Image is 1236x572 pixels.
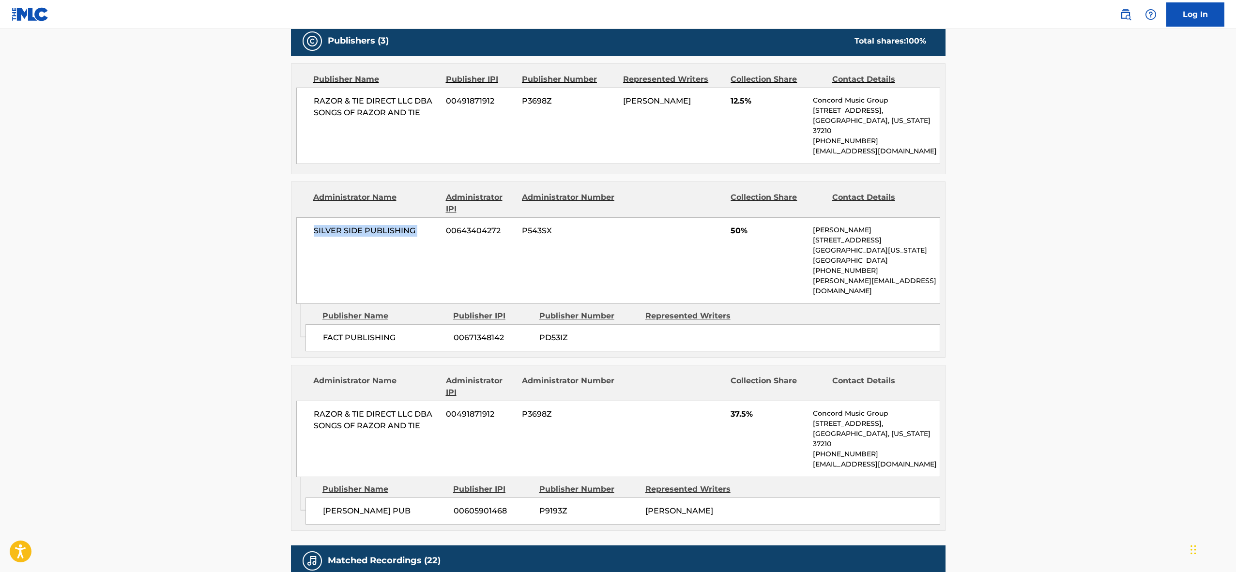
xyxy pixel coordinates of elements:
[813,95,939,105] p: Concord Music Group
[522,95,616,107] span: P3698Z
[731,408,806,420] span: 37.5%
[813,105,939,116] p: [STREET_ADDRESS],
[539,310,638,322] div: Publisher Number
[322,483,446,495] div: Publisher Name
[731,375,824,398] div: Collection Share
[12,7,49,21] img: MLC Logo
[454,505,532,517] span: 00605901468
[522,375,616,398] div: Administrator Number
[1188,526,1236,572] iframe: Chat Widget
[813,408,939,419] p: Concord Music Group
[539,332,638,344] span: PD53IZ
[314,95,439,119] span: RAZOR & TIE DIRECT LLC DBA SONGS OF RAZOR AND TIE
[328,555,441,566] h5: Matched Recordings (22)
[446,225,515,237] span: 00643404272
[1116,5,1135,24] a: Public Search
[1166,2,1224,27] a: Log In
[855,35,926,47] div: Total shares:
[832,74,926,85] div: Contact Details
[813,276,939,296] p: [PERSON_NAME][EMAIL_ADDRESS][DOMAIN_NAME]
[813,146,939,156] p: [EMAIL_ADDRESS][DOMAIN_NAME]
[813,136,939,146] p: [PHONE_NUMBER]
[813,266,939,276] p: [PHONE_NUMBER]
[522,408,616,420] span: P3698Z
[522,225,616,237] span: P543SX
[322,310,446,322] div: Publisher Name
[539,483,638,495] div: Publisher Number
[522,74,616,85] div: Publisher Number
[306,35,318,47] img: Publishers
[813,459,939,469] p: [EMAIL_ADDRESS][DOMAIN_NAME]
[813,245,939,256] p: [GEOGRAPHIC_DATA][US_STATE]
[453,310,532,322] div: Publisher IPI
[731,74,824,85] div: Collection Share
[731,95,806,107] span: 12.5%
[323,505,446,517] span: [PERSON_NAME] PUB
[446,408,515,420] span: 00491871912
[813,419,939,429] p: [STREET_ADDRESS],
[813,116,939,136] p: [GEOGRAPHIC_DATA], [US_STATE] 37210
[539,505,638,517] span: P9193Z
[813,235,939,245] p: [STREET_ADDRESS]
[645,506,713,515] span: [PERSON_NAME]
[313,74,439,85] div: Publisher Name
[522,192,616,215] div: Administrator Number
[813,225,939,235] p: [PERSON_NAME]
[813,449,939,459] p: [PHONE_NUMBER]
[313,192,439,215] div: Administrator Name
[645,310,744,322] div: Represented Writers
[313,375,439,398] div: Administrator Name
[454,332,532,344] span: 00671348142
[314,408,439,432] span: RAZOR & TIE DIRECT LLC DBA SONGS OF RAZOR AND TIE
[623,74,723,85] div: Represented Writers
[813,429,939,449] p: [GEOGRAPHIC_DATA], [US_STATE] 37210
[314,225,439,237] span: SILVER SIDE PUBLISHING
[906,36,926,45] span: 100 %
[813,256,939,266] p: [GEOGRAPHIC_DATA]
[731,192,824,215] div: Collection Share
[446,192,515,215] div: Administrator IPI
[832,192,926,215] div: Contact Details
[623,96,691,105] span: [PERSON_NAME]
[446,74,515,85] div: Publisher IPI
[446,375,515,398] div: Administrator IPI
[832,375,926,398] div: Contact Details
[731,225,806,237] span: 50%
[1190,535,1196,564] div: Drag
[1141,5,1160,24] div: Help
[645,483,744,495] div: Represented Writers
[323,332,446,344] span: FACT PUBLISHING
[446,95,515,107] span: 00491871912
[328,35,389,46] h5: Publishers (3)
[1120,9,1131,20] img: search
[1145,9,1157,20] img: help
[306,555,318,567] img: Matched Recordings
[453,483,532,495] div: Publisher IPI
